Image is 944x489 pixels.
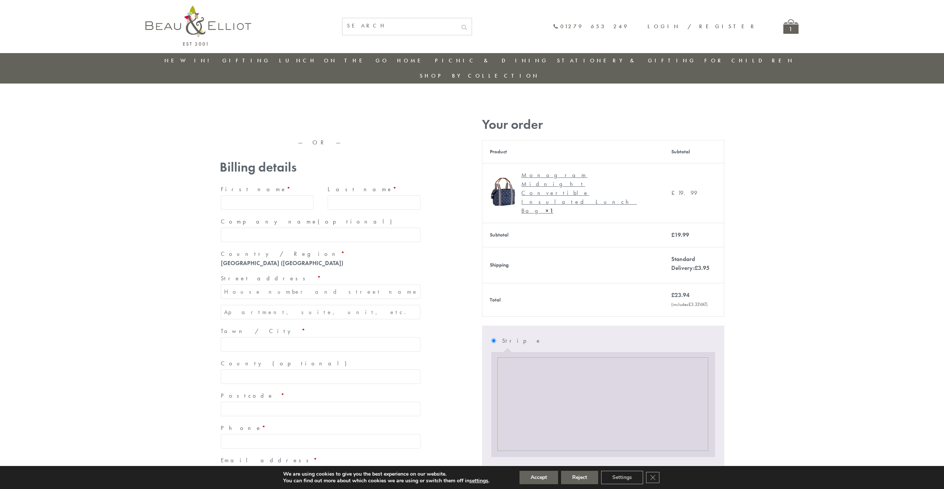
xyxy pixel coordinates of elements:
small: (includes VAT) [671,301,708,307]
bdi: 3.95 [695,264,709,272]
input: Apartment, suite, unit, etc. (optional) [221,305,420,319]
span: £ [671,231,675,239]
div: Monogram Midnight Convertible Insulated Lunch Bag [521,171,650,215]
strong: × 1 [545,207,553,215]
a: Shop by collection [420,72,540,79]
a: For Children [704,57,794,64]
th: Total [482,283,664,316]
label: Stripe [502,335,715,347]
p: — OR — [220,139,422,146]
span: £ [695,264,698,272]
bdi: 19.99 [671,189,697,197]
iframe: Secure payment input frame [501,359,705,447]
label: PayPal [502,463,586,482]
img: logo [145,6,251,46]
bdi: 19.99 [671,231,689,239]
label: Email address [221,454,420,466]
th: Subtotal [664,140,724,163]
span: 3.33 [688,301,699,307]
label: Standard Delivery: [671,255,709,272]
h3: Your order [482,117,724,132]
h3: Billing details [220,160,422,175]
label: Town / City [221,325,420,337]
a: Picnic & Dining [435,57,548,64]
iframe: Secure express checkout frame [218,114,423,132]
th: Subtotal [482,223,664,247]
label: Company name [221,216,420,228]
a: 1 [783,19,799,34]
button: Settings [601,471,643,484]
span: (optional) [272,359,351,367]
img: Monogram Midnight Convertible Lunch Bag [490,178,518,206]
a: Home [397,57,427,64]
span: £ [671,189,678,197]
label: Last name [328,183,420,195]
label: Postcode [221,390,420,402]
a: 01279 653 249 [553,23,629,30]
bdi: 23.94 [671,291,689,299]
p: We are using cookies to give you the best experience on our website. [283,471,489,477]
strong: [GEOGRAPHIC_DATA] ([GEOGRAPHIC_DATA]) [221,259,343,267]
button: settings [469,477,488,484]
th: Shipping [482,247,664,283]
label: County [221,358,420,369]
label: Street address [221,273,420,284]
a: What is PayPal? [555,463,586,482]
input: House number and street name [221,284,420,299]
p: You can find out more about which cookies we are using or switch them off in . [283,477,489,484]
a: Login / Register [648,23,757,30]
label: Country / Region [221,248,420,260]
input: SEARCH [342,18,457,33]
span: (optional) [318,218,396,225]
a: Gifting [222,57,271,64]
span: £ [688,301,691,307]
a: Lunch On The Go [279,57,389,64]
a: Monogram Midnight Convertible Lunch Bag Monogram Midnight Convertible Insulated Lunch Bag× 1 [490,171,656,215]
label: Phone [221,422,420,434]
button: Accept [519,471,558,484]
span: £ [671,291,675,299]
a: Stationery & Gifting [557,57,696,64]
th: Product [482,140,664,163]
label: First name [221,183,314,195]
button: Close GDPR Cookie Banner [646,472,659,483]
button: Reject [561,471,598,484]
a: New in! [164,57,214,64]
